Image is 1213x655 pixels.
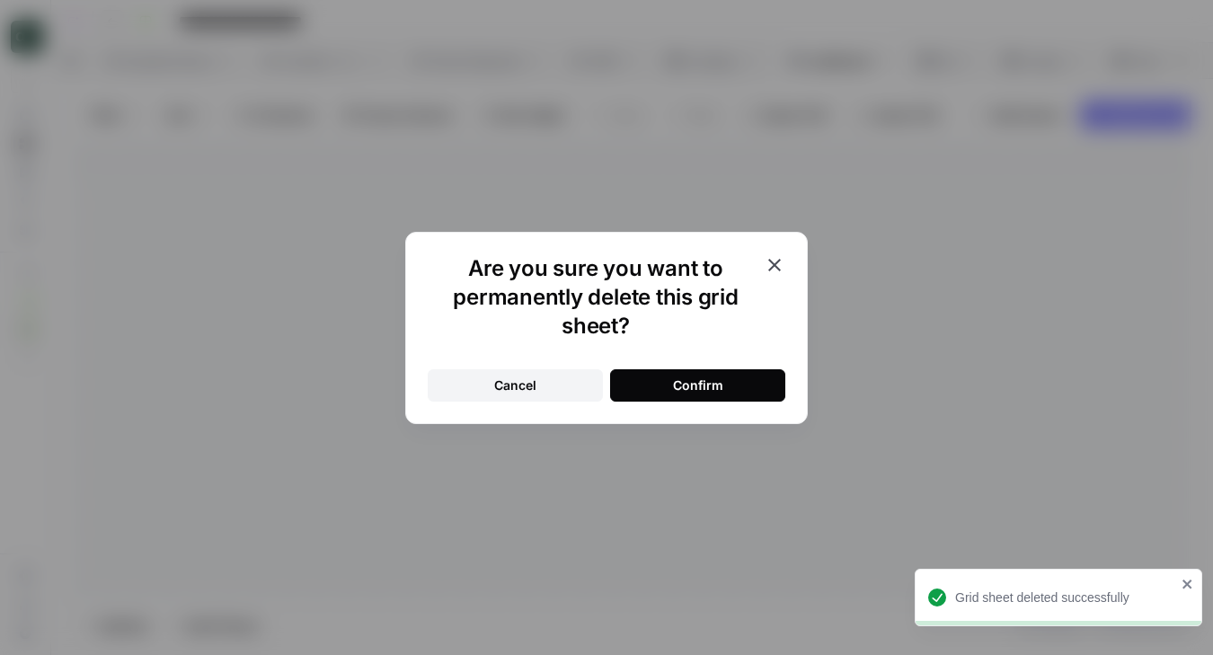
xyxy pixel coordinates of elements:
button: Cancel [428,369,603,402]
h1: Are you sure you want to permanently delete this grid sheet? [428,254,764,341]
div: Cancel [494,376,536,394]
button: Confirm [610,369,785,402]
div: Confirm [673,376,723,394]
div: Grid sheet deleted successfully [955,589,1176,606]
button: close [1182,577,1194,591]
